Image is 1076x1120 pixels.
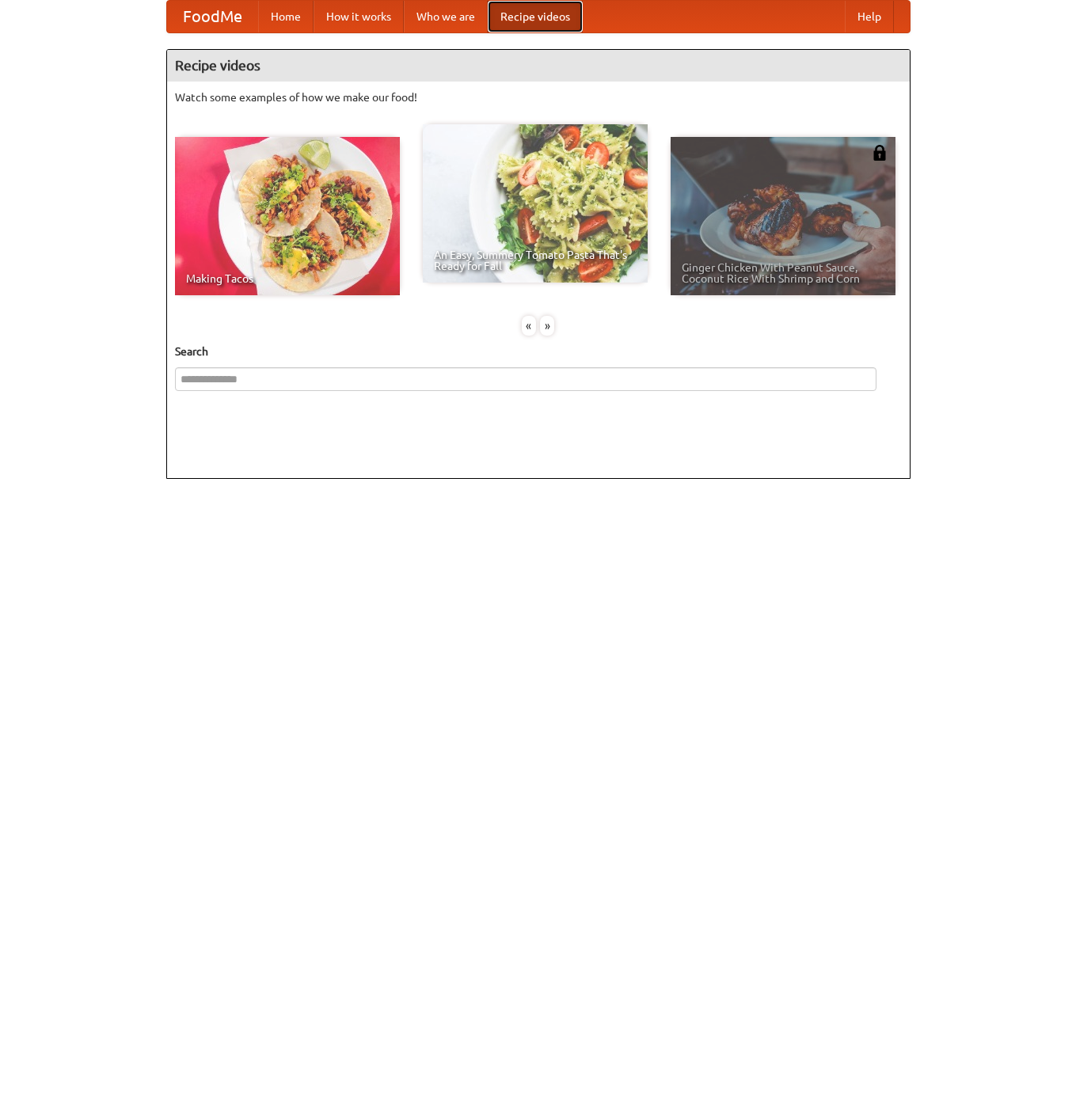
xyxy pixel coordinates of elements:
img: 483408.png [872,145,888,161]
a: Recipe videos [488,1,583,32]
p: Watch some examples of how we make our food! [175,89,902,105]
a: How it works [314,1,404,32]
a: Making Tacos [175,137,400,295]
a: Home [258,1,314,32]
h5: Search [175,344,902,359]
a: An Easy, Summery Tomato Pasta That's Ready for Fall [423,124,648,283]
a: Help [845,1,894,32]
a: Who we are [404,1,488,32]
a: FoodMe [167,1,258,32]
span: An Easy, Summery Tomato Pasta That's Ready for Fall [434,249,637,271]
div: » [540,316,554,336]
div: « [522,316,536,336]
span: Making Tacos [186,273,389,284]
h4: Recipe videos [167,50,910,82]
